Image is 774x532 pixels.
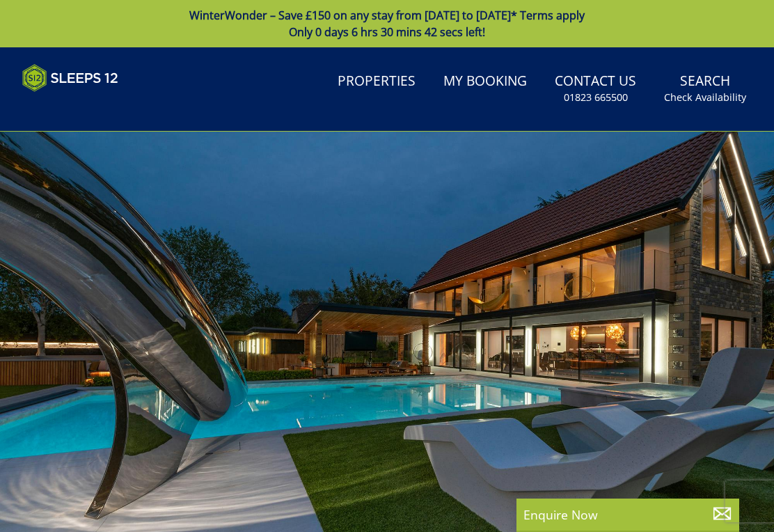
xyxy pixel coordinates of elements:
img: Sleeps 12 [22,64,118,92]
span: Only 0 days 6 hrs 30 mins 42 secs left! [289,24,485,40]
a: Properties [332,66,421,97]
a: My Booking [438,66,532,97]
small: Check Availability [664,91,746,104]
p: Enquire Now [523,506,732,524]
a: Contact Us01823 665500 [549,66,642,111]
small: 01823 665500 [564,91,628,104]
a: SearchCheck Availability [658,66,752,111]
iframe: Customer reviews powered by Trustpilot [15,100,161,112]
